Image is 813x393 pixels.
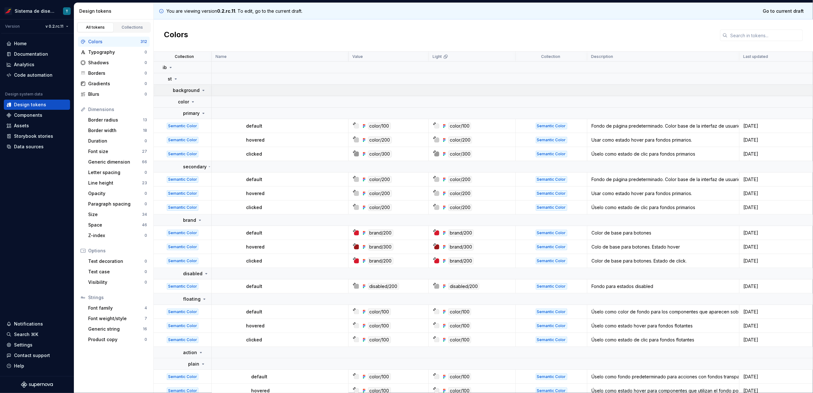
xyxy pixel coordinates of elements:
div: Storybook stories [14,133,53,139]
div: brand/300 [368,243,393,250]
div: Help [14,363,24,369]
div: Semantic Color [536,151,567,157]
div: Úselo como estado de clic para fondos primarios [588,204,739,211]
a: Font weight/style7 [86,313,150,324]
a: Border radius13 [86,115,150,125]
div: Typography [88,49,145,55]
a: Data sources [4,142,70,152]
div: brand/300 [448,243,474,250]
a: Home [4,39,70,49]
input: Search in tokens... [728,30,803,41]
div: color/100 [448,373,471,380]
a: Documentation [4,49,70,59]
div: Data sources [14,144,44,150]
p: clicked [246,204,262,211]
p: default [246,283,262,290]
div: [DATE] [740,176,812,183]
div: Semantic Color [536,230,567,236]
div: 0 [145,201,147,207]
div: 13 [143,117,147,123]
div: Color de base para botones [588,230,739,236]
div: Colo de base para botones. Estado hover [588,244,739,250]
div: Úselo como color de fondo para los componentes que aparecen sobre otro contenido, como alertas de... [588,309,739,315]
div: disabled/200 [368,283,399,290]
div: Settings [14,342,32,348]
div: 0 [145,280,147,285]
div: Line height [88,180,142,186]
div: Paragraph spacing [88,201,145,207]
p: floating [183,296,201,302]
div: Usar como estado hover para fondos primarios. [588,137,739,143]
div: 16 [143,326,147,332]
a: Gradients0 [78,79,150,89]
div: Semantic Color [167,323,198,329]
div: Design tokens [79,8,151,14]
div: 0 [145,50,147,55]
div: color/200 [448,137,472,144]
a: Components [4,110,70,120]
span: Go to current draft [763,8,804,14]
div: Semantic Color [167,283,198,290]
div: 66 [142,159,147,165]
button: Sistema de diseño IberiaT [1,4,73,18]
div: Size [88,211,142,218]
p: Name [216,54,227,59]
div: Product copy [88,336,145,343]
div: brand/200 [448,257,474,264]
div: [DATE] [740,204,812,211]
div: Semantic Color [536,204,567,211]
div: 312 [140,39,147,44]
div: Usar como estado hover para fondos primarios. [588,190,739,197]
div: Search ⌘K [14,331,38,338]
p: primary [183,110,200,116]
a: Font family4 [86,303,150,313]
div: Z-index [88,232,145,239]
p: default [246,230,262,236]
p: ib [163,64,167,71]
div: 0 [145,337,147,342]
div: Strings [88,294,147,301]
p: plain [188,361,199,367]
div: Font weight/style [88,315,145,322]
div: 0 [145,138,147,144]
div: Semantic Color [536,323,567,329]
div: Analytics [14,61,34,68]
div: 0 [145,191,147,196]
button: Contact support [4,350,70,361]
div: Úselo como estado de clic para fondos primarios [588,151,739,157]
div: Design tokens [14,102,46,108]
div: Semantic Color [167,244,198,250]
div: Notifications [14,321,43,327]
button: v 0.2.rc.11 [43,22,71,31]
div: Duration [88,138,145,144]
a: Code automation [4,70,70,80]
div: 46 [142,222,147,228]
button: Help [4,361,70,371]
div: Documentation [14,51,48,57]
div: Font family [88,305,145,311]
p: hovered [246,190,265,197]
div: Semantic Color [536,244,567,250]
a: Borders0 [78,68,150,78]
div: T [66,9,68,14]
a: Generic string16 [86,324,150,334]
div: [DATE] [740,374,812,380]
a: Colors312 [78,37,150,47]
div: Assets [14,123,29,129]
a: Size34 [86,209,150,220]
div: Semantic Color [167,190,198,197]
div: All tokens [80,25,111,30]
div: 0 [145,60,147,65]
a: Settings [4,340,70,350]
a: Paragraph spacing0 [86,199,150,209]
div: color/100 [448,336,471,343]
p: default [246,123,262,129]
div: Fondo de página predeterminado. Color base de la interfaz de usuario. [588,123,739,129]
div: 23 [142,180,147,186]
p: default [246,176,262,183]
p: Collection [541,54,560,59]
div: color/200 [368,204,392,211]
div: Options [88,248,147,254]
div: 7 [145,316,147,321]
div: Semantic Color [536,176,567,183]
